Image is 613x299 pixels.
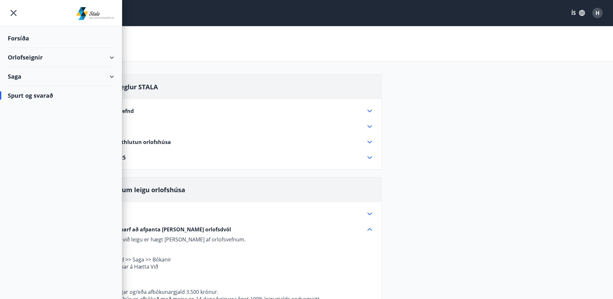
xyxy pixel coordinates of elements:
span: Verklagsreglur STALA [90,83,158,91]
div: Húsreglur [90,123,374,130]
div: Orlofseignir [8,48,114,67]
div: Reglur um úthlutun orlofshúsa [90,138,374,146]
li: Valmynd >> Saga >> Bókanir [103,256,374,263]
li: Smella þar á Hætta Við [103,263,374,270]
span: H [596,9,599,17]
div: Skilmálar [90,210,374,218]
button: H [590,5,605,21]
img: union_logo [76,7,114,20]
button: ÍS [568,7,588,19]
li: Breytingar og/eða afbókunargjald 3.500 krónur. [103,288,374,295]
div: Forsíða [8,29,114,48]
div: Verðskrá 2025 [90,154,374,161]
span: Skilmálar um leigu orlofshúsa [90,185,185,194]
div: Spurt og svarað [8,86,114,105]
span: Ef leigutaki þarf að afpanta [PERSON_NAME] orlofsdvöl [90,226,231,233]
div: Orlofshúsanefnd [90,107,374,115]
p: Ef hætta þarf við leigu er hægt [PERSON_NAME] af orlofsvefnum. [90,236,374,243]
button: menu [8,7,19,19]
span: Reglur um úthlutun orlofshúsa [90,138,171,146]
div: Ef leigutaki þarf að afpanta [PERSON_NAME] orlofsdvöl [90,226,374,233]
div: Saga [8,67,114,86]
